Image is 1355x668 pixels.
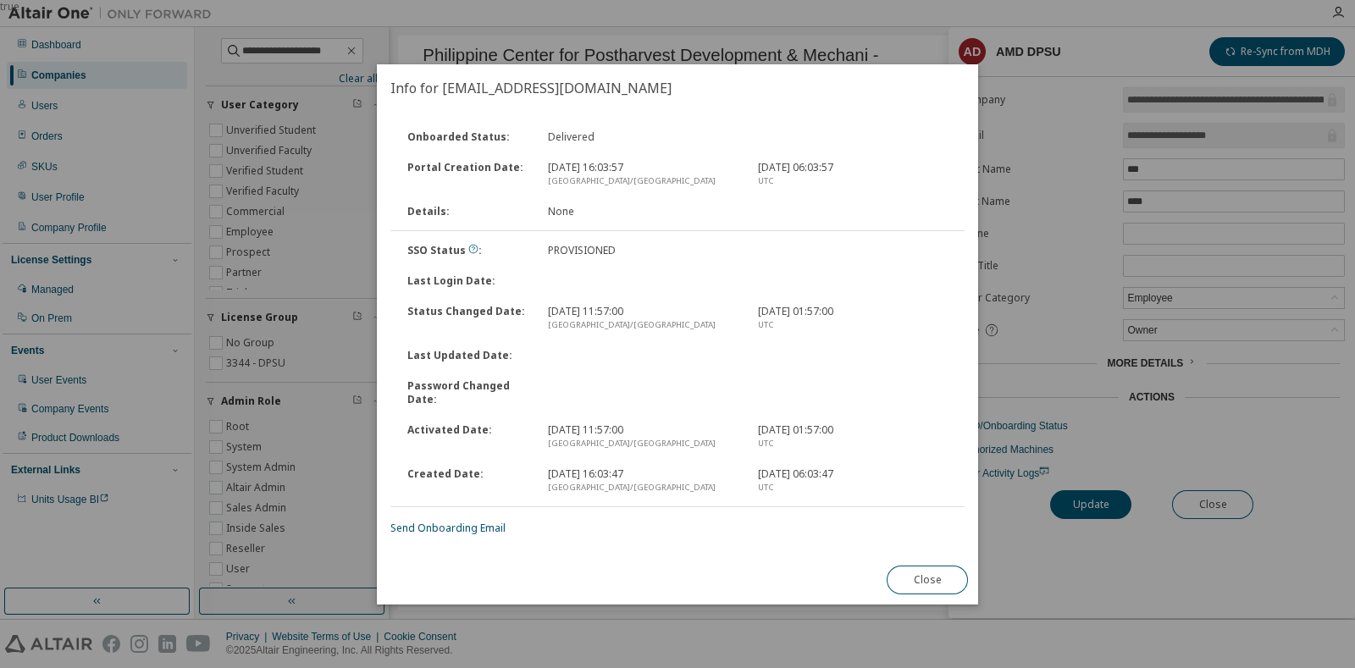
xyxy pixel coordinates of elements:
div: Created Date : [397,467,538,494]
h2: Info for [EMAIL_ADDRESS][DOMAIN_NAME] [377,64,978,112]
div: UTC [758,437,948,450]
div: [DATE] 16:03:47 [537,467,747,494]
div: SSO Status : [397,244,538,257]
div: Last Updated Date : [397,349,538,362]
button: Close [887,566,968,594]
a: Send Onboarding Email [390,521,506,535]
div: Last Login Date : [397,274,538,288]
div: [DATE] 01:57:00 [748,305,958,332]
div: UTC [758,318,948,332]
div: [GEOGRAPHIC_DATA]/[GEOGRAPHIC_DATA] [547,437,737,450]
div: Password Changed Date : [397,379,538,406]
div: Status Changed Date : [397,305,538,332]
div: [GEOGRAPHIC_DATA]/[GEOGRAPHIC_DATA] [547,481,737,494]
div: PROVISIONED [537,244,747,257]
div: [DATE] 06:03:57 [748,161,958,188]
div: [DATE] 01:57:00 [748,423,958,450]
div: UTC [758,481,948,494]
div: Onboarded Status : [397,130,538,144]
div: Details : [397,205,538,218]
div: [DATE] 16:03:57 [537,161,747,188]
div: Portal Creation Date : [397,161,538,188]
div: UTC [758,174,948,188]
div: None [537,205,747,218]
div: [DATE] 11:57:00 [537,305,747,332]
div: [DATE] 06:03:47 [748,467,958,494]
div: [DATE] 11:57:00 [537,423,747,450]
div: Activated Date : [397,423,538,450]
div: [GEOGRAPHIC_DATA]/[GEOGRAPHIC_DATA] [547,318,737,332]
div: [GEOGRAPHIC_DATA]/[GEOGRAPHIC_DATA] [547,174,737,188]
div: Delivered [537,130,747,144]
